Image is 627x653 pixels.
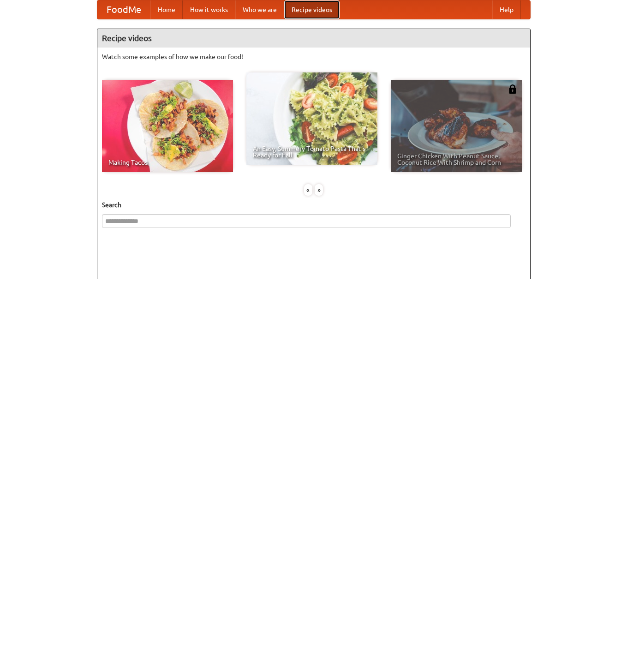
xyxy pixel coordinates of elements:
a: Who we are [235,0,284,19]
a: Making Tacos [102,80,233,172]
h5: Search [102,200,525,210]
p: Watch some examples of how we make our food! [102,52,525,61]
div: « [304,184,312,196]
a: Home [150,0,183,19]
a: Help [492,0,521,19]
h4: Recipe videos [97,29,530,48]
span: An Easy, Summery Tomato Pasta That's Ready for Fall [253,145,371,158]
a: Recipe videos [284,0,340,19]
div: » [315,184,323,196]
a: How it works [183,0,235,19]
span: Making Tacos [108,159,227,166]
a: FoodMe [97,0,150,19]
a: An Easy, Summery Tomato Pasta That's Ready for Fall [246,72,377,165]
img: 483408.png [508,84,517,94]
